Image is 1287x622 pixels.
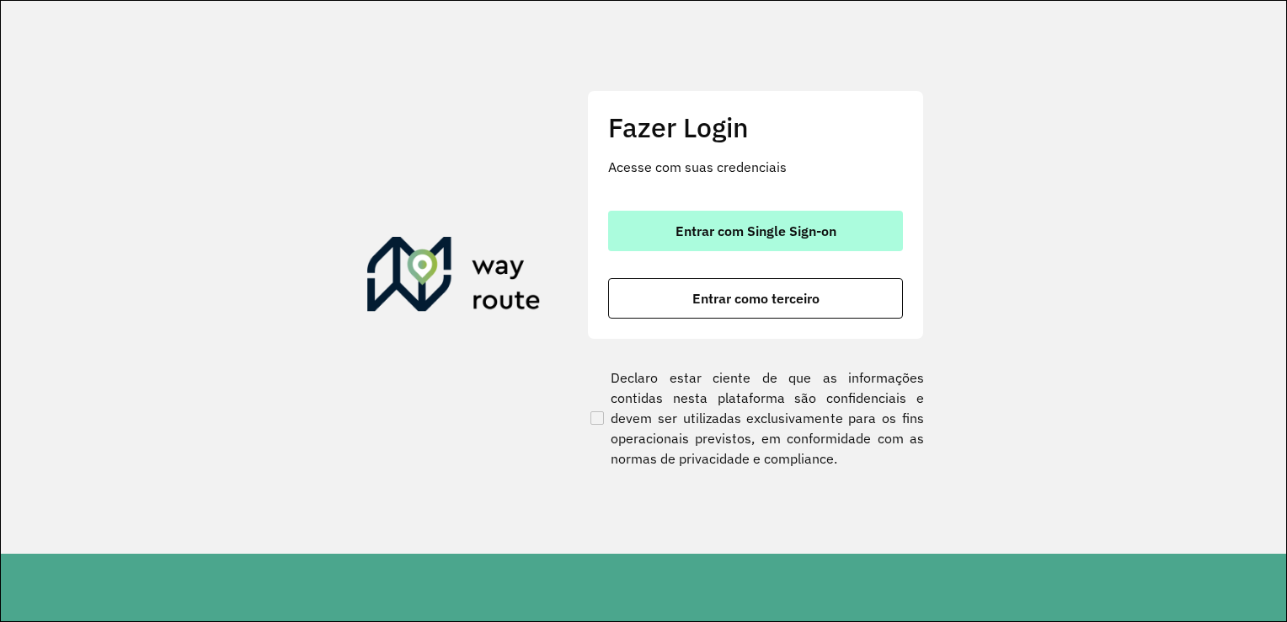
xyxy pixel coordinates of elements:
label: Declaro estar ciente de que as informações contidas nesta plataforma são confidenciais e devem se... [587,367,924,469]
span: Entrar com Single Sign-on [676,224,836,238]
button: button [608,211,903,251]
button: button [608,278,903,319]
img: Roteirizador AmbevTech [367,237,541,318]
p: Acesse com suas credenciais [608,157,903,177]
h2: Fazer Login [608,111,903,143]
span: Entrar como terceiro [692,292,820,305]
